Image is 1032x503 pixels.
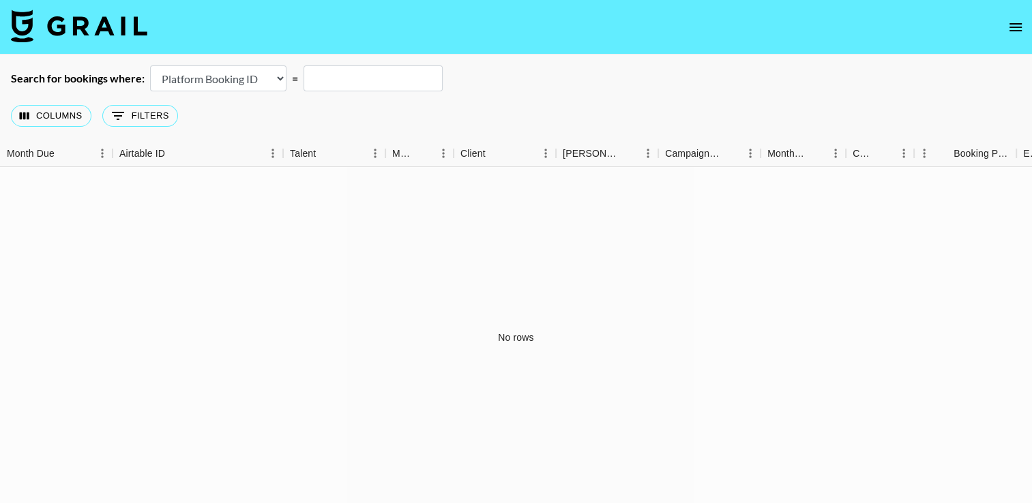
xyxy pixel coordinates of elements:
[914,140,1016,167] div: Booking Price
[665,140,721,167] div: Campaign (Type)
[535,143,556,164] button: Menu
[11,72,145,85] div: Search for bookings where:
[433,143,454,164] button: Menu
[292,72,298,85] div: =
[894,143,914,164] button: Menu
[486,144,505,163] button: Sort
[761,140,846,167] div: Month Due
[55,144,74,163] button: Sort
[638,143,658,164] button: Menu
[316,144,335,163] button: Sort
[102,105,178,127] button: Show filters
[414,144,433,163] button: Sort
[658,140,761,167] div: Campaign (Type)
[825,143,846,164] button: Menu
[454,140,556,167] div: Client
[556,140,658,167] div: Booker
[853,140,874,167] div: Currency
[290,140,316,167] div: Talent
[460,140,486,167] div: Client
[563,140,619,167] div: [PERSON_NAME]
[92,143,113,164] button: Menu
[914,143,934,164] button: Menu
[740,143,761,164] button: Menu
[954,140,1009,167] div: Booking Price
[283,140,385,167] div: Talent
[934,144,954,163] button: Sort
[165,144,184,163] button: Sort
[119,140,165,167] div: Airtable ID
[113,140,283,167] div: Airtable ID
[392,140,414,167] div: Manager
[619,144,638,163] button: Sort
[263,143,283,164] button: Menu
[846,140,914,167] div: Currency
[385,140,454,167] div: Manager
[7,140,55,167] div: Month Due
[1002,14,1029,41] button: open drawer
[11,105,91,127] button: Select columns
[806,144,825,163] button: Sort
[767,140,806,167] div: Month Due
[365,143,385,164] button: Menu
[11,10,147,42] img: Grail Talent
[874,144,894,163] button: Sort
[721,144,740,163] button: Sort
